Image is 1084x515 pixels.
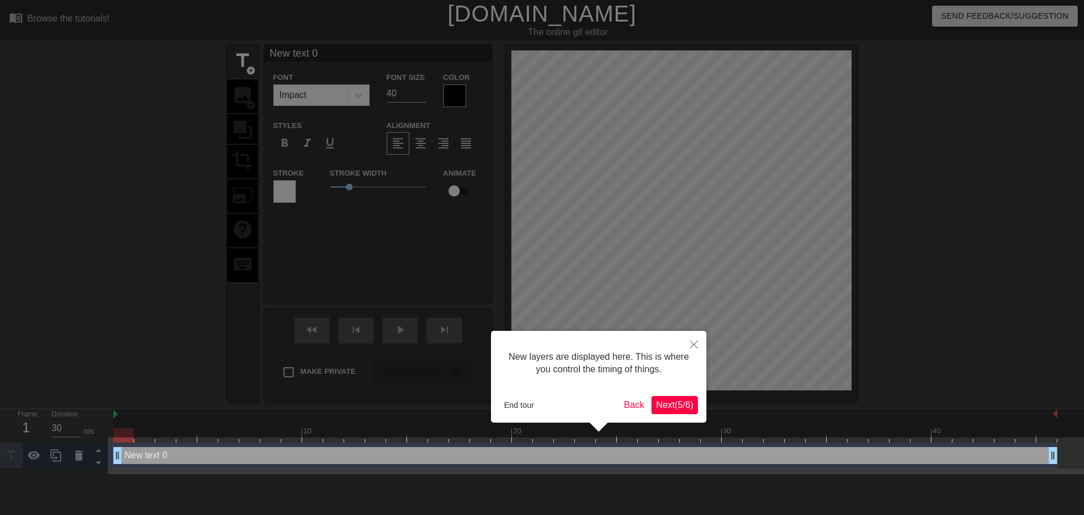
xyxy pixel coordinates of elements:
[651,396,698,414] button: Next
[499,397,539,414] button: End tour
[620,396,649,414] button: Back
[656,400,693,410] span: Next ( 5 / 6 )
[499,339,698,388] div: New layers are displayed here. This is where you control the timing of things.
[681,331,706,357] button: Close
